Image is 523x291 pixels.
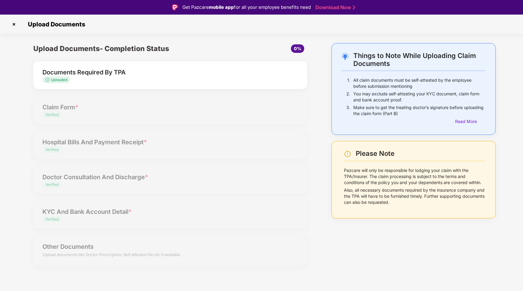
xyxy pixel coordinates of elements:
p: Make sure to get the treating doctor’s signature before uploading the claim form (Part B) [353,104,485,117]
span: 0% [294,46,301,51]
img: svg+xml;base64,PHN2ZyBpZD0iV2FybmluZ18tXzI0eDI0IiBkYXRhLW5hbWU9Ildhcm5pbmcgLSAyNHgyNCIgeG1sbnM9Im... [344,150,351,158]
span: Uploaded [51,77,67,82]
div: Read More [455,118,485,125]
div: Please Note [356,149,485,158]
p: Also, all necessary documents required by the insurance company and the TPA will have to be furni... [344,187,485,205]
p: 3. [346,104,350,117]
a: Download Now [315,4,353,11]
div: Documents Required By TPA [42,67,277,77]
img: svg+xml;base64,PHN2ZyBpZD0iQ3Jvc3MtMzJ4MzIiIHhtbG5zPSJodHRwOi8vd3d3LnczLm9yZy8yMDAwL3N2ZyIgd2lkdG... [9,19,19,29]
p: 1. [347,77,350,89]
div: Upload Documents- Completion Status [33,43,216,54]
p: Pazcare will only be responsible for lodging your claim with the TPA/Insurer. The claim processin... [344,167,485,186]
strong: mobile app [209,4,234,10]
img: svg+xml;base64,PHN2ZyB4bWxucz0iaHR0cDovL3d3dy53My5vcmcvMjAwMC9zdmciIHdpZHRoPSIyNC4wOTMiIGhlaWdodD... [341,53,349,60]
span: Upload Documents [22,21,88,28]
img: Stroke [353,4,355,11]
img: svg+xml;base64,PHN2ZyB4bWxucz0iaHR0cDovL3d3dy53My5vcmcvMjAwMC9zdmciIHdpZHRoPSIxMy4zMzMiIGhlaWdodD... [45,78,51,82]
p: You may exclude self-attesting your KYC document, claim form and bank account proof. [353,91,485,103]
p: 2. [346,91,350,103]
p: All claim documents must be self-attested by the employee before submission mentioning [353,77,485,89]
img: Logo [172,4,178,10]
div: Get Pazcare for all your employee benefits need [182,4,311,11]
div: Things to Note While Uploading Claim Documents [353,52,485,67]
